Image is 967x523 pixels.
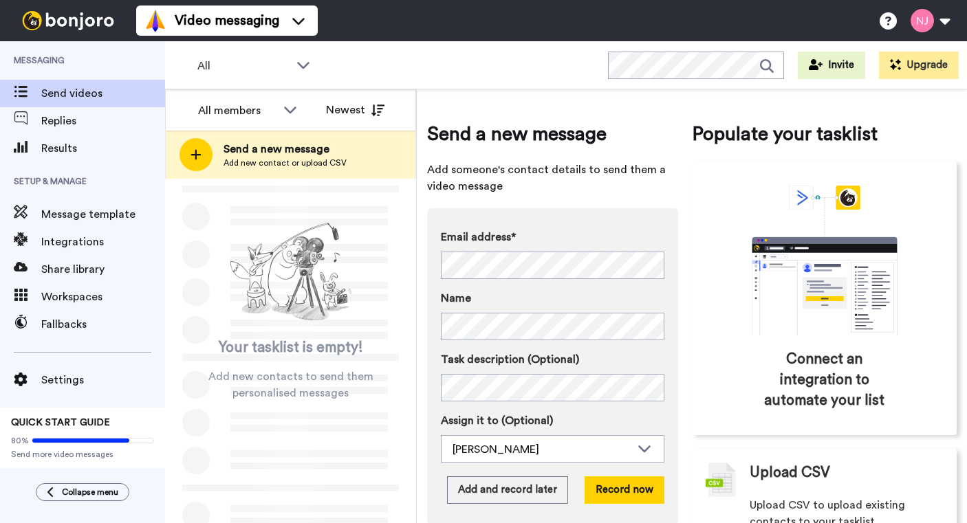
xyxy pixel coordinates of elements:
span: Send a new message [224,141,347,157]
div: animation [721,186,928,335]
span: Populate your tasklist [692,120,957,148]
span: Connect an integration to automate your list [750,349,898,411]
button: Newest [316,96,395,124]
span: Settings [41,372,165,388]
span: Replies [41,113,165,129]
button: Add and record later [447,476,568,504]
button: Upgrade [879,52,959,79]
label: Email address* [441,229,664,245]
span: Send videos [41,85,165,102]
span: Name [441,290,471,307]
span: Video messaging [175,11,279,30]
button: Record now [585,476,664,504]
span: Send a new message [427,120,678,148]
span: Your tasklist is empty! [219,337,363,358]
span: Add new contacts to send them personalised messages [186,368,395,401]
span: 80% [11,435,29,446]
span: Share library [41,261,165,278]
button: Collapse menu [36,483,129,501]
span: Integrations [41,234,165,250]
span: Send more video messages [11,449,154,460]
span: Add someone's contact details to send them a video message [427,162,678,194]
img: vm-color.svg [144,10,166,32]
span: Fallbacks [41,316,165,333]
img: ready-set-action.png [222,217,360,327]
span: Workspaces [41,289,165,305]
div: [PERSON_NAME] [453,441,631,458]
span: Collapse menu [62,487,118,498]
img: csv-grey.png [706,463,736,497]
span: All [197,58,290,74]
span: Results [41,140,165,157]
span: QUICK START GUIDE [11,418,110,427]
button: Invite [798,52,865,79]
label: Task description (Optional) [441,351,664,368]
label: Assign it to (Optional) [441,412,664,429]
span: Message template [41,206,165,223]
span: Add new contact or upload CSV [224,157,347,168]
img: bj-logo-header-white.svg [17,11,120,30]
span: Upload CSV [750,463,830,483]
div: All members [198,102,276,119]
